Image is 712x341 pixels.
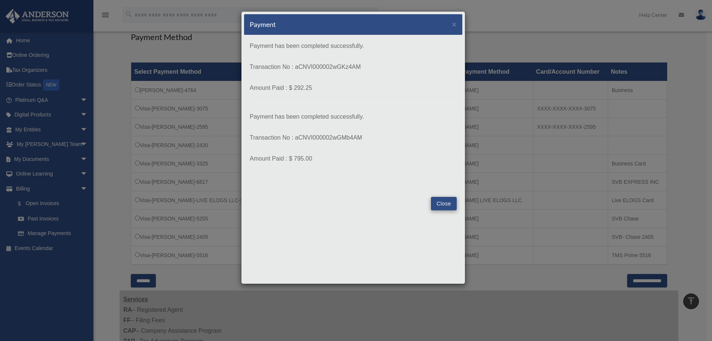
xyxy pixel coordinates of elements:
[431,197,457,210] button: Close
[250,133,457,143] p: Transaction No : aCNVI000002wGMb4AM
[452,20,457,28] span: ×
[250,20,276,29] h5: Payment
[250,62,457,72] p: Transaction No : aCNVI000002wGKz4AM
[250,153,457,164] p: Amount Paid : $ 795.00
[250,83,457,93] p: Amount Paid : $ 292.25
[452,20,457,28] button: Close
[250,112,457,122] p: Payment has been completed successfully.
[250,41,457,51] p: Payment has been completed successfully.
